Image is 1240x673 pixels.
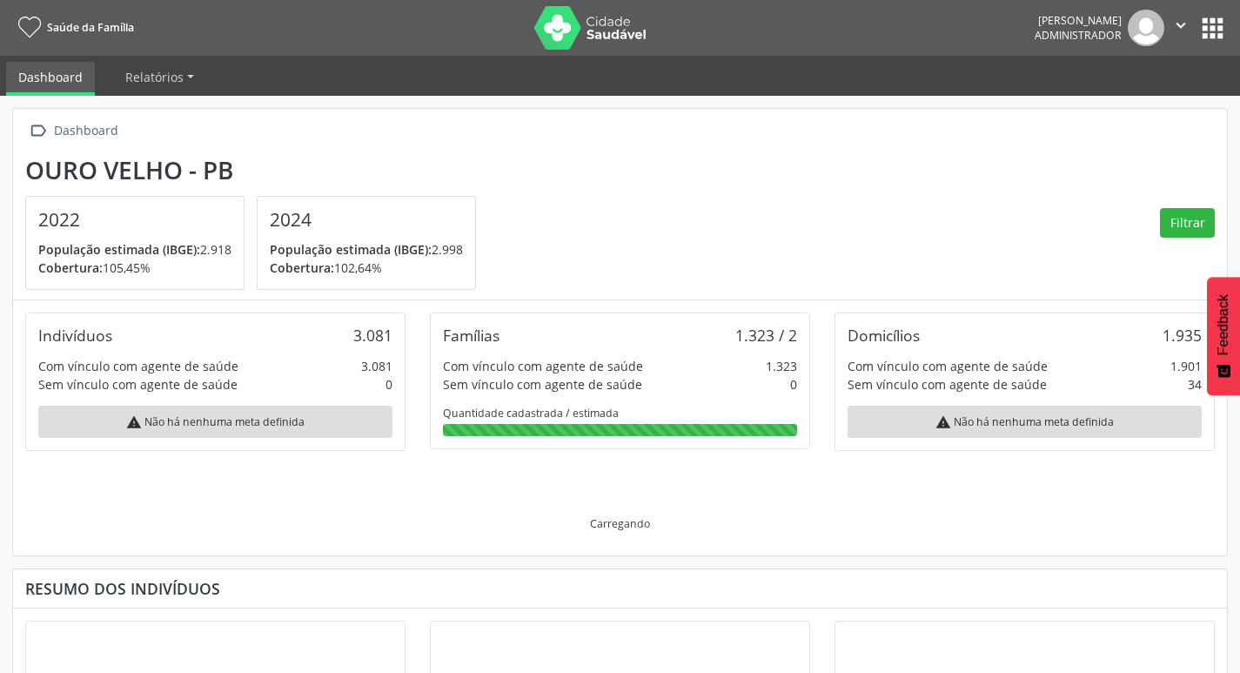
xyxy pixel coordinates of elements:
div: Sem vínculo com agente de saúde [848,375,1047,394]
span: Administrador [1035,28,1122,43]
div: Dashboard [50,118,121,144]
p: 102,64% [270,259,463,277]
div: Resumo dos indivíduos [25,579,1215,598]
div: 0 [790,375,797,394]
a:  Dashboard [25,118,121,144]
div: 1.935 [1163,326,1202,345]
button: Filtrar [1160,208,1215,238]
button:  [1164,10,1197,46]
div: Sem vínculo com agente de saúde [443,375,642,394]
span: Saúde da Família [47,20,134,35]
h4: 2024 [270,209,463,231]
h4: 2022 [38,209,231,231]
img: img [1128,10,1164,46]
div: 3.081 [361,357,392,375]
div: 1.901 [1170,357,1202,375]
div: Famílias [443,326,499,345]
p: 2.918 [38,240,231,259]
div: 3.081 [353,326,392,345]
div: Carregando [590,516,650,531]
a: Relatórios [113,62,206,92]
div: Sem vínculo com agente de saúde [38,375,238,394]
a: Saúde da Família [12,13,134,42]
i:  [25,118,50,144]
div: Com vínculo com agente de saúde [38,357,238,375]
div: 1.323 / 2 [735,326,797,345]
p: 105,45% [38,259,231,277]
div: Quantidade cadastrada / estimada [443,406,797,421]
span: Feedback [1216,294,1231,355]
div: Não há nenhuma meta definida [38,406,392,438]
div: [PERSON_NAME] [1035,13,1122,28]
span: Cobertura: [38,259,103,276]
i: warning [126,414,142,430]
a: Dashboard [6,62,95,96]
i: warning [935,414,951,430]
span: Cobertura: [270,259,334,276]
div: Indivíduos [38,326,112,345]
i:  [1171,16,1190,35]
button: apps [1197,13,1228,44]
div: Não há nenhuma meta definida [848,406,1202,438]
div: Domicílios [848,326,920,345]
span: População estimada (IBGE): [38,241,200,258]
button: Feedback - Mostrar pesquisa [1207,277,1240,395]
span: Relatórios [125,69,184,85]
div: Ouro Velho - PB [25,156,488,185]
div: Com vínculo com agente de saúde [848,357,1048,375]
div: 0 [385,375,392,394]
div: 34 [1188,375,1202,394]
span: População estimada (IBGE): [270,241,432,258]
p: 2.998 [270,240,463,259]
div: Com vínculo com agente de saúde [443,357,643,375]
div: 1.323 [766,357,797,375]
